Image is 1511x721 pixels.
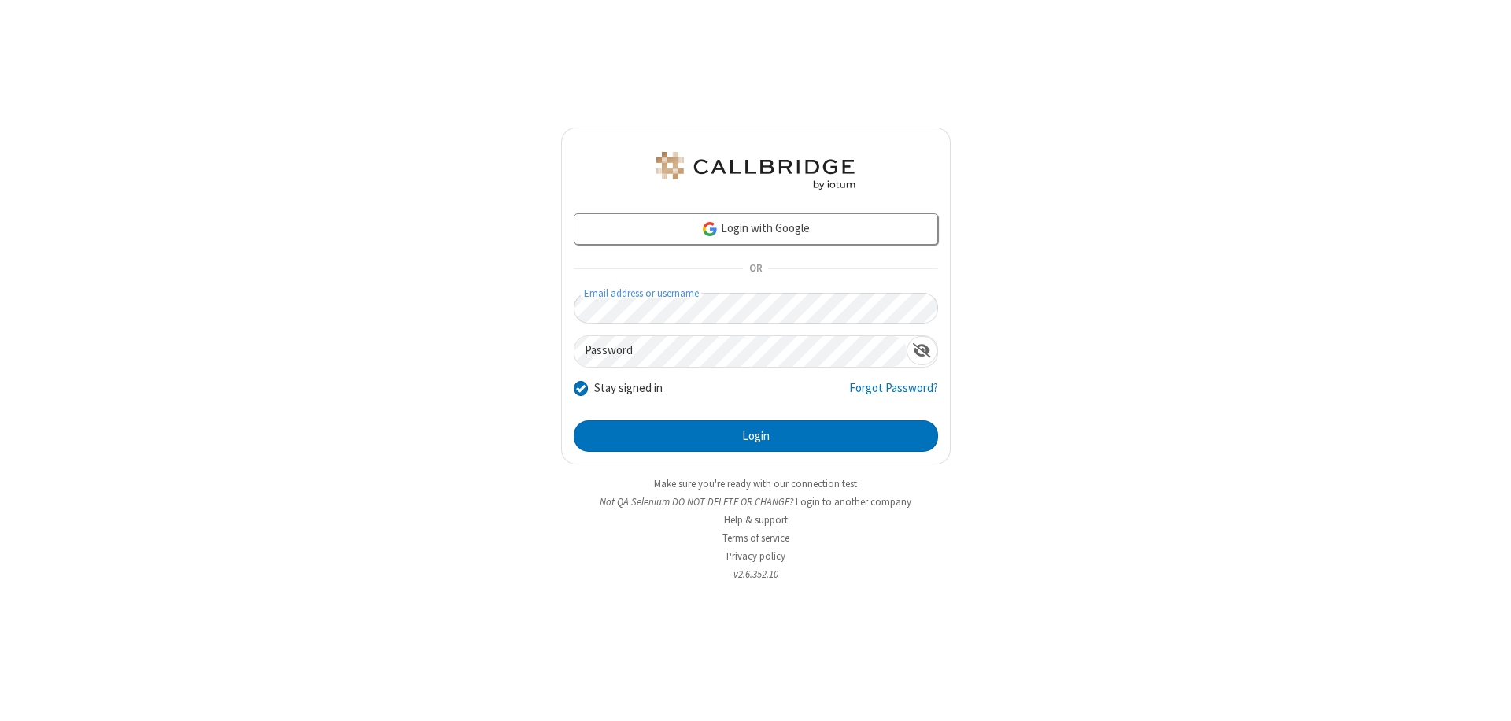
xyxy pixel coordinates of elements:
span: OR [743,258,768,280]
button: Login to another company [796,494,911,509]
label: Stay signed in [594,379,663,397]
a: Make sure you're ready with our connection test [654,477,857,490]
a: Forgot Password? [849,379,938,409]
li: v2.6.352.10 [561,567,951,582]
button: Login [574,420,938,452]
div: Show password [907,336,937,365]
a: Terms of service [722,531,789,545]
a: Help & support [724,513,788,527]
input: Email address or username [574,293,938,324]
img: QA Selenium DO NOT DELETE OR CHANGE [653,152,858,190]
iframe: Chat [1472,680,1499,710]
li: Not QA Selenium DO NOT DELETE OR CHANGE? [561,494,951,509]
a: Login with Google [574,213,938,245]
a: Privacy policy [726,549,785,563]
img: google-icon.png [701,220,719,238]
input: Password [574,336,907,367]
